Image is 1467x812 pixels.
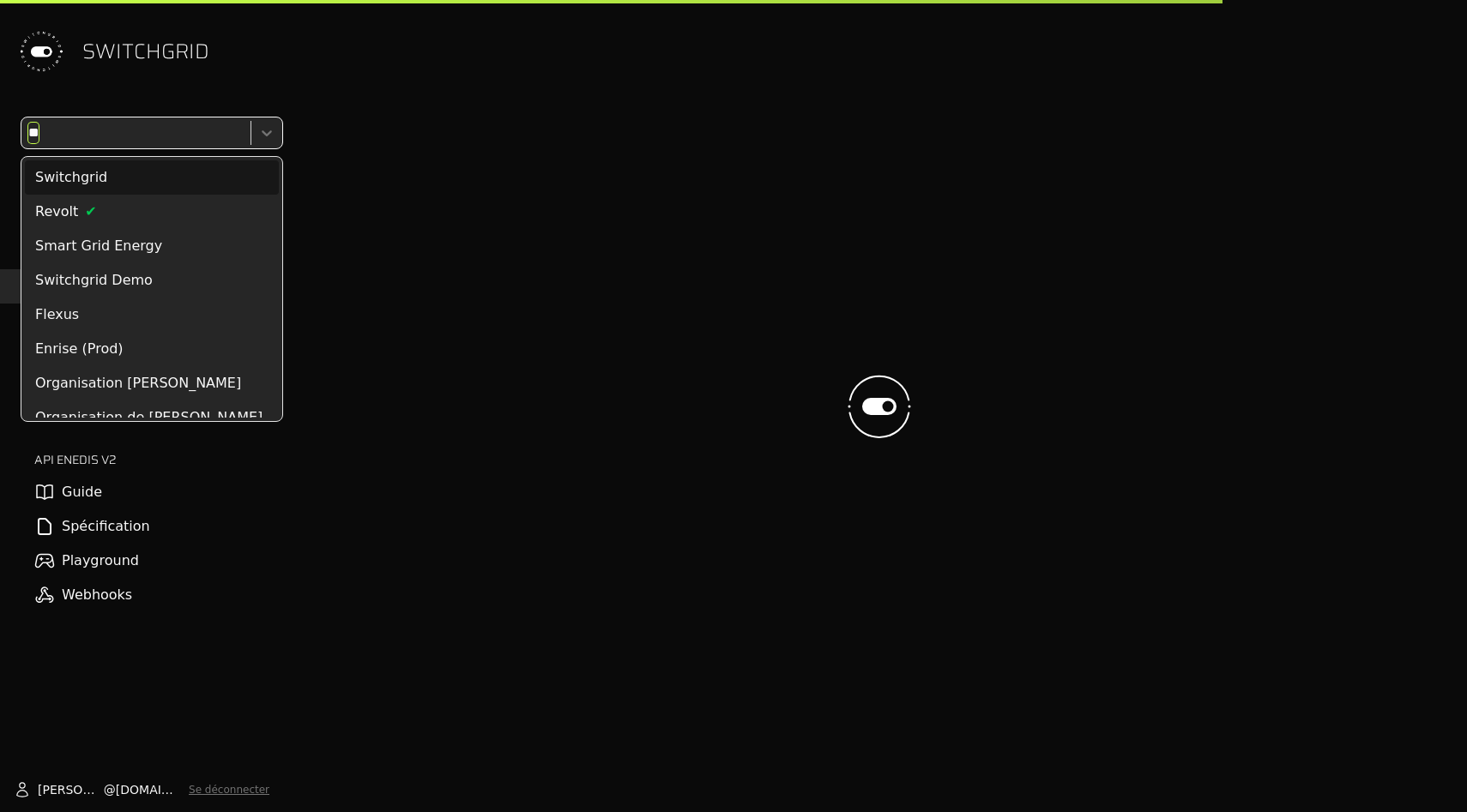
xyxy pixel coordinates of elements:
div: Smart Grid Energy [25,229,279,263]
div: Switchgrid [25,160,279,195]
span: [DOMAIN_NAME] [116,781,182,798]
img: Switchgrid Logo [14,24,69,79]
button: Se déconnecter [189,783,269,797]
span: @ [104,781,116,798]
div: Flexus [25,298,279,332]
div: Organisation [PERSON_NAME] [25,366,279,400]
span: [PERSON_NAME] [38,781,104,798]
span: SWITCHGRID [82,38,209,65]
div: Switchgrid Demo [25,263,279,298]
h2: API ENEDIS v2 [34,451,283,468]
div: Enrise (Prod) [25,332,279,366]
div: Revolt [25,195,279,229]
div: Organisation de [PERSON_NAME] [25,400,279,435]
